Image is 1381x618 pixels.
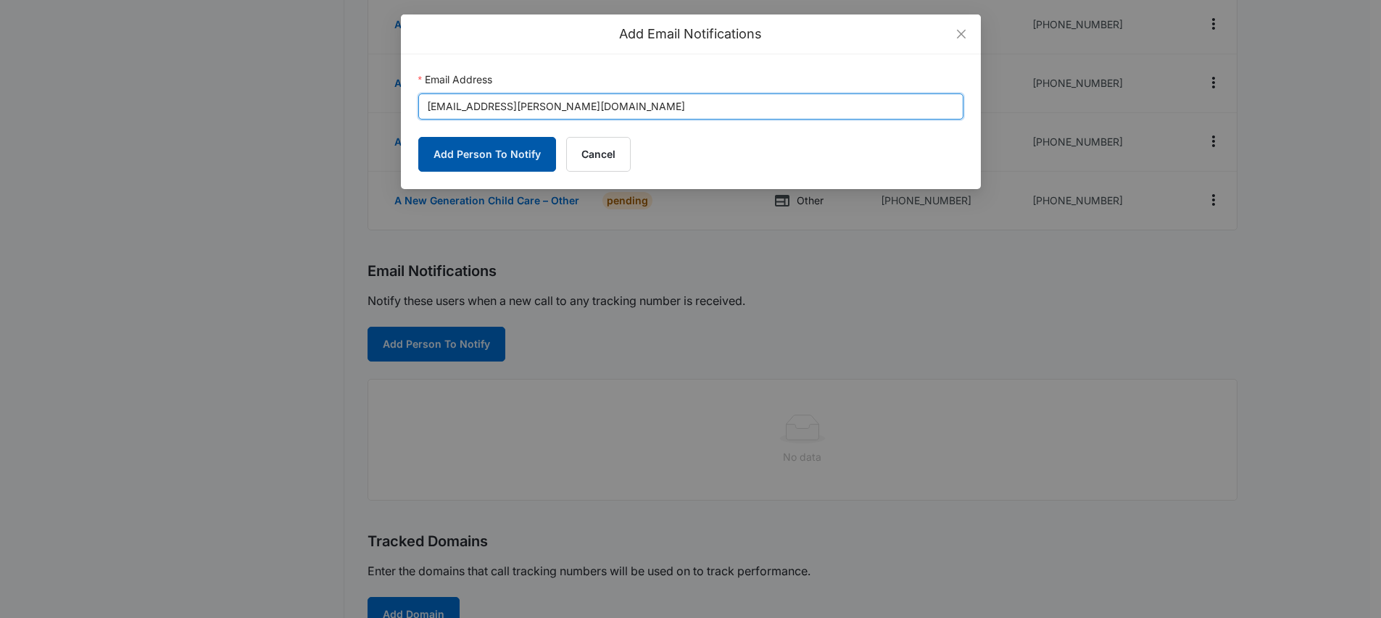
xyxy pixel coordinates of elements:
[418,26,963,42] div: Add Email Notifications
[418,137,556,172] button: Add Person To Notify
[566,137,631,172] button: Cancel
[955,28,967,40] span: close
[942,14,981,54] button: Close
[418,72,492,88] label: Email Address
[418,93,963,120] input: Email Address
